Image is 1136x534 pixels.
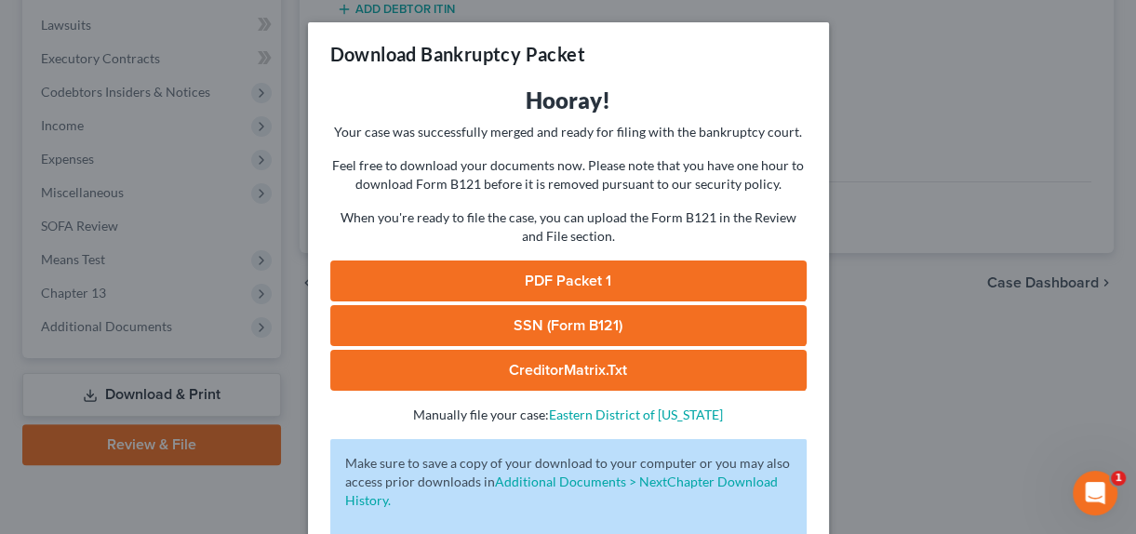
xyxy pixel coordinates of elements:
a: CreditorMatrix.txt [330,350,807,391]
a: Eastern District of [US_STATE] [549,407,723,422]
a: SSN (Form B121) [330,305,807,346]
p: Your case was successfully merged and ready for filing with the bankruptcy court. [330,123,807,141]
p: Feel free to download your documents now. Please note that you have one hour to download Form B12... [330,156,807,194]
iframe: Intercom live chat [1073,471,1117,515]
p: When you're ready to file the case, you can upload the Form B121 in the Review and File section. [330,208,807,246]
a: PDF Packet 1 [330,260,807,301]
p: Make sure to save a copy of your download to your computer or you may also access prior downloads in [345,454,792,510]
p: Manually file your case: [330,406,807,424]
h3: Download Bankruptcy Packet [330,41,585,67]
a: Additional Documents > NextChapter Download History. [345,474,778,508]
h3: Hooray! [330,86,807,115]
span: 1 [1111,471,1126,486]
